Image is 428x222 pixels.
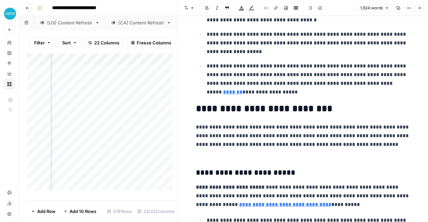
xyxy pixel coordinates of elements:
a: Your Data [4,68,15,79]
button: 1,924 words [357,4,392,12]
span: Add 10 Rows [70,208,96,215]
img: XeroOps Logo [4,8,16,20]
a: Settings [4,187,15,198]
span: Sort [62,39,71,46]
span: Freeze Columns [137,39,171,46]
button: Filter [30,37,55,48]
button: Workspace: XeroOps [4,5,15,22]
button: Add Row [27,206,60,217]
button: Sort [58,37,81,48]
span: Filter [34,39,45,46]
a: Home [4,37,15,48]
div: [CA] Content Refresh [118,19,164,26]
button: Add 10 Rows [60,206,100,217]
button: 22 Columns [84,37,124,48]
a: [CA] Content Refresh [105,16,177,29]
span: 22 Columns [94,39,119,46]
button: Freeze Columns [126,37,176,48]
a: Opportunities [4,58,15,69]
div: 274 Rows [104,206,135,217]
div: [US] Content Refresh [47,19,92,26]
a: [US] Content Refresh [34,16,105,29]
a: Insights [4,48,15,58]
div: 22/22 Columns [135,206,177,217]
a: Browse [4,79,15,89]
button: Help + Support [4,209,15,219]
a: Usage [4,198,15,209]
span: 1,924 words [360,5,383,11]
span: Add Row [37,208,56,215]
